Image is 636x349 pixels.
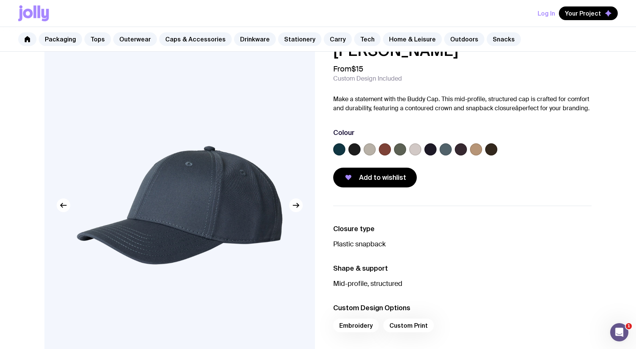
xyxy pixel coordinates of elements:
a: Home & Leisure [383,32,442,46]
h3: Colour [333,128,354,137]
a: Outerwear [113,32,157,46]
p: Mid-profile, structured [333,279,592,288]
a: Drinkware [234,32,276,46]
p: Plastic snapback [333,240,592,249]
h3: Custom Design Options [333,303,592,313]
span: 1 [626,323,632,329]
a: Carry [324,32,352,46]
span: Your Project [565,10,601,17]
span: $15 [351,64,363,74]
h3: Closure type [333,224,592,233]
a: Packaging [39,32,82,46]
span: Add to wishlist [359,173,406,182]
a: Tops [84,32,111,46]
a: Tech [354,32,381,46]
button: Add to wishlist [333,168,417,187]
button: Your Project [559,6,618,20]
a: Outdoors [444,32,484,46]
p: Make a statement with the Buddy Cap. This mid-profile, structured cap is crafted for comfort and ... [333,95,592,113]
h3: Shape & support [333,264,592,273]
a: Stationery [278,32,321,46]
iframe: Intercom live chat [610,323,628,341]
h1: [PERSON_NAME] [333,43,592,58]
a: Snacks [487,32,521,46]
span: Custom Design Included [333,75,402,82]
button: Log In [538,6,555,20]
span: From [333,64,363,73]
a: Caps & Accessories [159,32,232,46]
